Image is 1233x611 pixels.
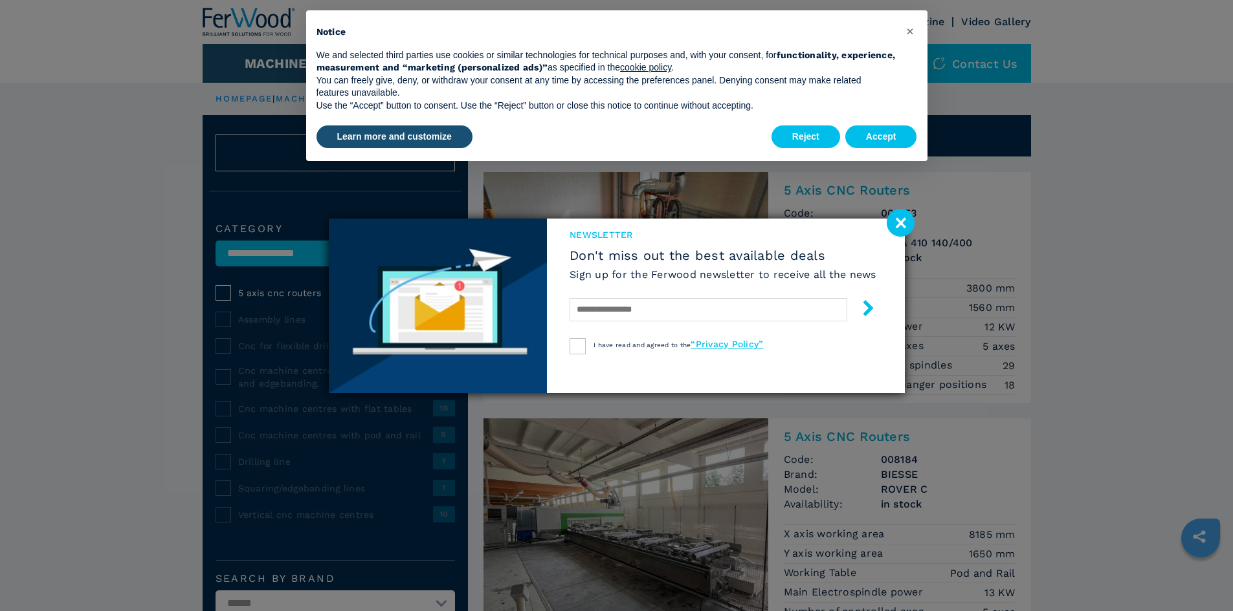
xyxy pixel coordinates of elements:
[317,74,896,100] p: You can freely give, deny, or withdraw your consent at any time by accessing the preferences pane...
[772,125,840,149] button: Reject
[845,125,917,149] button: Accept
[620,62,671,72] a: cookie policy
[594,341,763,348] span: I have read and agreed to the
[691,339,763,349] a: “Privacy Policy”
[906,23,914,39] span: ×
[329,219,548,393] img: Newsletter image
[570,248,876,263] span: Don't miss out the best available deals
[317,50,896,73] strong: functionality, experience, measurement and “marketing (personalized ads)”
[570,267,876,282] h6: Sign up for the Ferwood newsletter to receive all the news
[317,125,472,149] button: Learn more and customize
[570,228,876,241] span: newsletter
[900,21,921,41] button: Close this notice
[317,49,896,74] p: We and selected third parties use cookies or similar technologies for technical purposes and, wit...
[317,26,896,39] h2: Notice
[847,295,876,325] button: submit-button
[317,100,896,113] p: Use the “Accept” button to consent. Use the “Reject” button or close this notice to continue with...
